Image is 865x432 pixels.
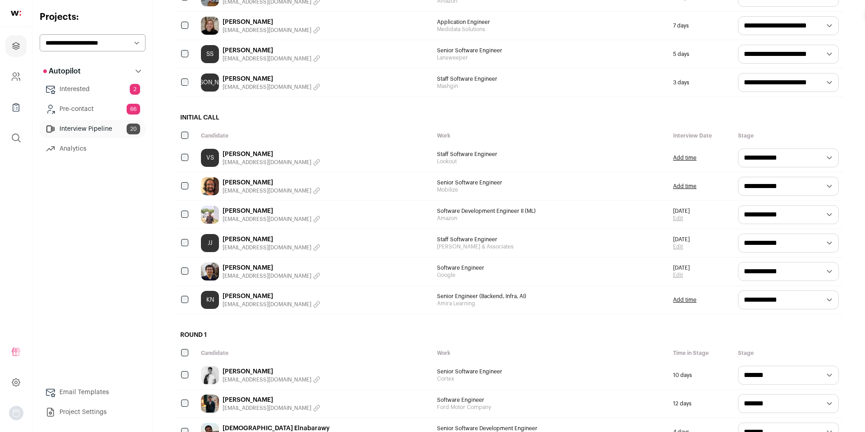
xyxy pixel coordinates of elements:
[223,46,320,55] a: [PERSON_NAME]
[437,300,664,307] span: Amira Learning
[223,376,320,383] button: [EMAIL_ADDRESS][DOMAIN_NAME]
[673,243,690,250] a: Edit
[223,404,311,412] span: [EMAIL_ADDRESS][DOMAIN_NAME]
[40,62,146,80] button: Autopilot
[437,54,664,61] span: Lansweeper
[733,128,843,144] div: Stage
[196,128,432,144] div: Candidate
[437,83,664,90] span: Mashgin
[437,75,664,83] span: Staff Software Engineer
[223,367,320,376] a: [PERSON_NAME]
[201,149,219,167] a: VS
[437,215,664,222] span: Amazon
[673,183,697,190] a: Add time
[223,187,311,194] span: [EMAIL_ADDRESS][DOMAIN_NAME]
[127,124,140,134] span: 20
[40,383,146,401] a: Email Templates
[437,264,664,271] span: Software Engineer
[669,128,733,144] div: Interview Date
[223,244,320,251] button: [EMAIL_ADDRESS][DOMAIN_NAME]
[223,216,311,223] span: [EMAIL_ADDRESS][DOMAIN_NAME]
[673,236,690,243] span: [DATE]
[9,406,23,420] button: Open dropdown
[223,376,311,383] span: [EMAIL_ADDRESS][DOMAIN_NAME]
[437,243,664,250] span: [PERSON_NAME] & Associates
[201,45,219,63] a: SS
[223,404,320,412] button: [EMAIL_ADDRESS][DOMAIN_NAME]
[669,12,733,40] div: 7 days
[437,207,664,215] span: Software Development Engineer II (ML)
[223,178,320,187] a: [PERSON_NAME]
[733,345,843,361] div: Stage
[437,158,664,165] span: Lookout
[673,215,690,222] a: Edit
[223,244,311,251] span: [EMAIL_ADDRESS][DOMAIN_NAME]
[437,425,664,432] span: Senior Software Development Engineer
[437,396,664,404] span: Software Engineer
[201,234,219,252] a: JJ
[223,150,320,159] a: [PERSON_NAME]
[437,293,664,300] span: Senior Engineer (Backend, Infra, AI)
[201,206,219,224] img: 0796b861a1cf63acf85391da8f93cb3896c3340b2cc8875e913161c64d5c6899
[223,83,311,91] span: [EMAIL_ADDRESS][DOMAIN_NAME]
[223,27,311,34] span: [EMAIL_ADDRESS][DOMAIN_NAME]
[669,361,733,389] div: 10 days
[437,47,664,54] span: Senior Software Engineer
[201,366,219,384] img: 6ecaab26492e059cef8cfef12ed1bbd60b394599436acae37cb932f732b6ae94.jpg
[673,154,697,161] a: Add time
[669,390,733,418] div: 12 days
[437,18,664,26] span: Application Engineer
[437,26,664,33] span: Medidata Solutions
[201,177,219,195] img: ab748c82bd89ac357a7ea04b879c05a3475dcbe29972ed90a51ba6ff33d67aa3.jpg
[223,159,311,166] span: [EMAIL_ADDRESS][DOMAIN_NAME]
[223,55,311,62] span: [EMAIL_ADDRESS][DOMAIN_NAME]
[201,291,219,309] a: KN
[437,375,664,382] span: Cortex
[432,345,669,361] div: Work
[201,74,219,92] a: [PERSON_NAME]
[223,55,320,62] button: [EMAIL_ADDRESS][DOMAIN_NAME]
[9,406,23,420] img: nopic.png
[669,69,733,97] div: 3 days
[223,74,320,83] a: [PERSON_NAME]
[5,35,27,57] a: Projects
[432,128,669,144] div: Work
[127,104,140,115] span: 66
[5,97,27,118] a: Company Lists
[437,368,664,375] span: Senior Software Engineer
[130,84,140,95] span: 2
[223,207,320,216] a: [PERSON_NAME]
[223,272,311,280] span: [EMAIL_ADDRESS][DOMAIN_NAME]
[40,80,146,98] a: Interested2
[223,187,320,194] button: [EMAIL_ADDRESS][DOMAIN_NAME]
[40,140,146,158] a: Analytics
[673,296,697,303] a: Add time
[40,403,146,421] a: Project Settings
[223,292,320,301] a: [PERSON_NAME]
[175,108,843,128] h2: Initial Call
[673,271,690,279] a: Edit
[11,11,21,16] img: wellfound-shorthand-0d5821cbd27db2630d0214b213865d53afaa358527fdda9d0ea32b1df1b89c2c.svg
[223,272,320,280] button: [EMAIL_ADDRESS][DOMAIN_NAME]
[223,159,320,166] button: [EMAIL_ADDRESS][DOMAIN_NAME]
[223,18,320,27] a: [PERSON_NAME]
[437,186,664,193] span: Mobilize
[43,66,81,77] p: Autopilot
[673,264,690,271] span: [DATE]
[40,11,146,23] h2: Projects:
[223,301,311,308] span: [EMAIL_ADDRESS][DOMAIN_NAME]
[437,271,664,279] span: Google
[437,404,664,411] span: Ford Motor Company
[223,395,320,404] a: [PERSON_NAME]
[437,236,664,243] span: Staff Software Engineer
[223,83,320,91] button: [EMAIL_ADDRESS][DOMAIN_NAME]
[175,325,843,345] h2: Round 1
[40,100,146,118] a: Pre-contact66
[201,395,219,413] img: b7add8d82040725db78e1e712a60dc56e65280a86ac1ae97ee0c6df1bced71a9.jpg
[669,40,733,68] div: 5 days
[5,66,27,87] a: Company and ATS Settings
